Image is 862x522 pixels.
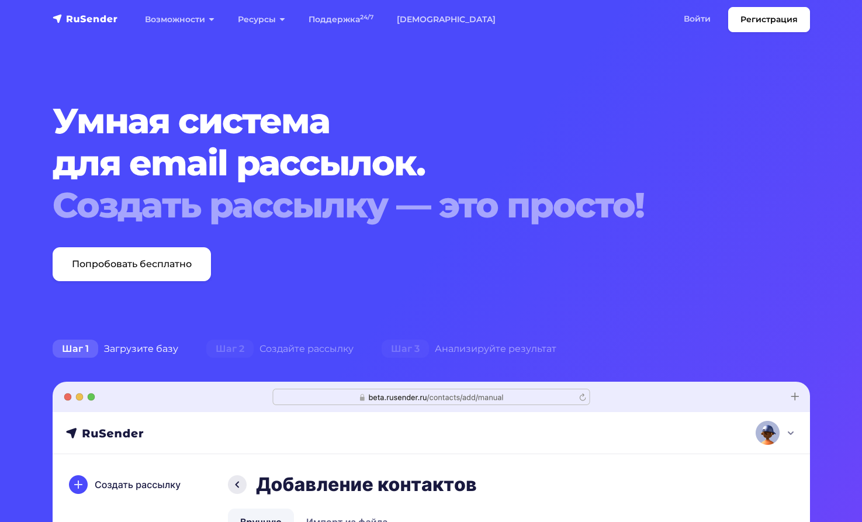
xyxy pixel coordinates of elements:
[133,8,226,32] a: Возможности
[53,247,211,281] a: Попробовать бесплатно
[53,340,98,358] span: Шаг 1
[53,100,746,226] h1: Умная система для email рассылок.
[368,337,570,361] div: Анализируйте результат
[39,337,192,361] div: Загрузите базу
[297,8,385,32] a: Поддержка24/7
[206,340,254,358] span: Шаг 2
[226,8,297,32] a: Ресурсы
[728,7,810,32] a: Регистрация
[53,13,118,25] img: RuSender
[672,7,722,31] a: Войти
[385,8,507,32] a: [DEMOGRAPHIC_DATA]
[192,337,368,361] div: Создайте рассылку
[382,340,429,358] span: Шаг 3
[53,184,746,226] div: Создать рассылку — это просто!
[360,13,373,21] sup: 24/7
